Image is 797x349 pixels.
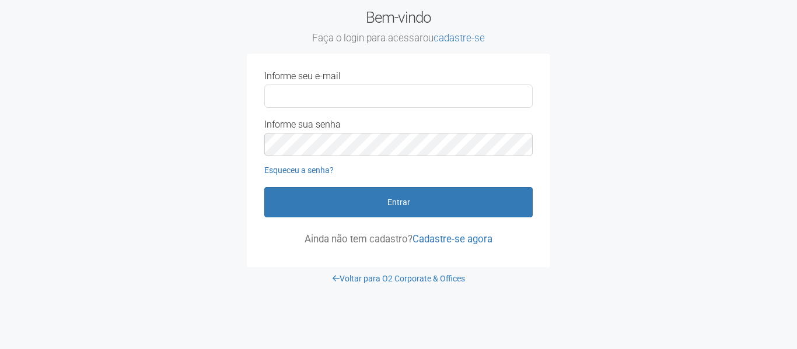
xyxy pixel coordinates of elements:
label: Informe seu e-mail [264,71,341,82]
a: cadastre-se [434,32,485,44]
a: Voltar para O2 Corporate & Offices [333,274,465,283]
h2: Bem-vindo [247,9,550,45]
a: Esqueceu a senha? [264,165,334,175]
small: Faça o login para acessar [247,32,550,45]
span: ou [423,32,485,44]
a: Cadastre-se agora [413,233,492,245]
button: Entrar [264,187,533,217]
p: Ainda não tem cadastro? [264,234,533,244]
label: Informe sua senha [264,119,341,130]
